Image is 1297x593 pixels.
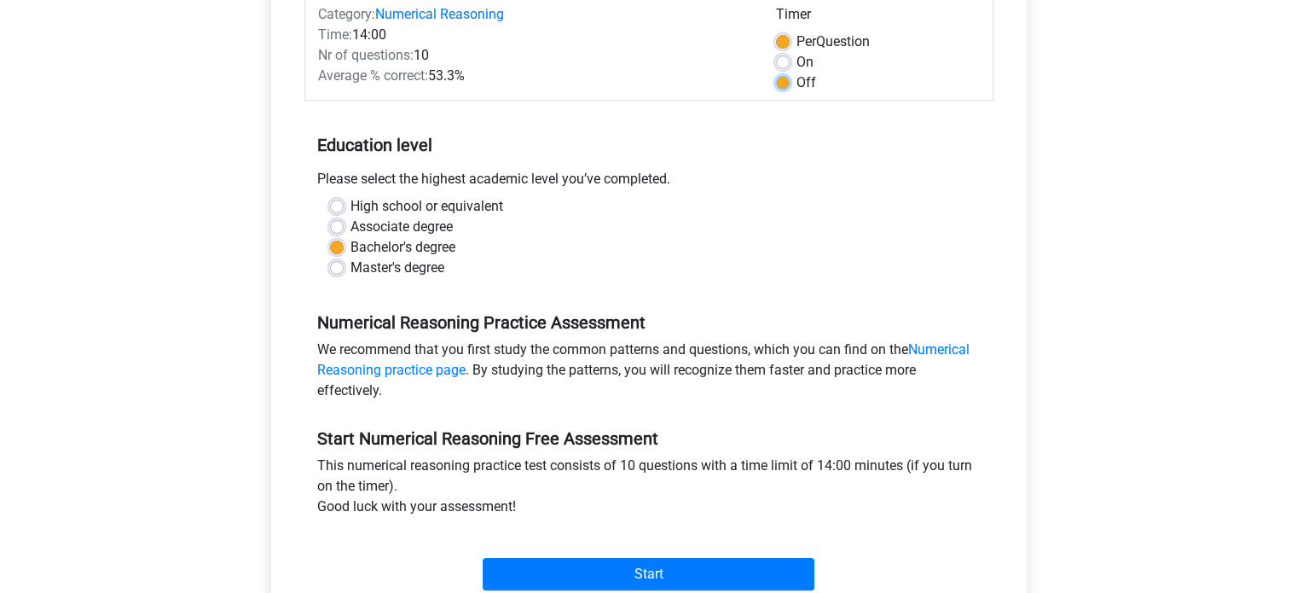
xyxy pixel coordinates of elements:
[305,66,763,86] div: 53.3%
[350,196,503,217] label: High school or equivalent
[305,25,763,45] div: 14:00
[776,4,980,32] div: Timer
[375,6,504,22] a: Numerical Reasoning
[350,237,455,258] label: Bachelor's degree
[796,33,816,49] span: Per
[796,73,816,93] label: Off
[304,340,993,408] div: We recommend that you first study the common patterns and questions, which you can find on the . ...
[318,67,428,84] span: Average % correct:
[304,456,993,524] div: This numerical reasoning practice test consists of 10 questions with a time limit of 14:00 minute...
[796,52,814,73] label: On
[317,428,981,449] h5: Start Numerical Reasoning Free Assessment
[350,258,444,278] label: Master's degree
[317,312,981,333] h5: Numerical Reasoning Practice Assessment
[318,6,375,22] span: Category:
[796,32,870,52] label: Question
[317,128,981,162] h5: Education level
[318,26,352,43] span: Time:
[350,217,453,237] label: Associate degree
[318,47,414,63] span: Nr of questions:
[305,45,763,66] div: 10
[483,558,814,590] input: Start
[304,169,993,196] div: Please select the highest academic level you’ve completed.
